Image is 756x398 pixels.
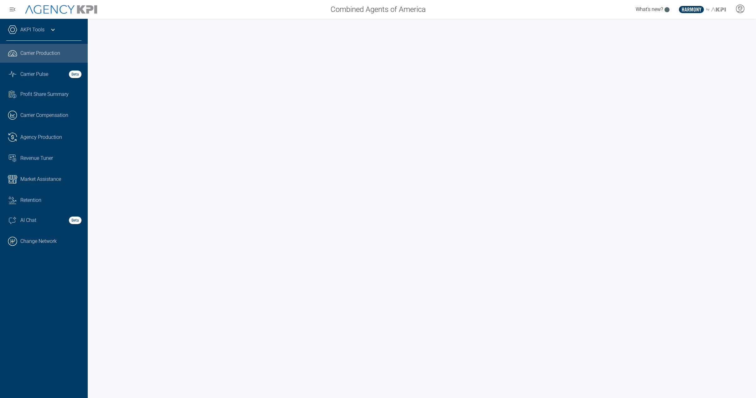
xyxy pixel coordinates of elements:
[636,6,663,12] span: What's new?
[20,112,68,119] span: Carrier Compensation
[20,91,69,98] span: Profit Share Summary
[20,196,81,204] div: Retention
[25,5,97,14] img: AgencyKPI
[20,134,62,141] span: Agency Production
[20,154,53,162] span: Revenue Tuner
[20,71,48,78] span: Carrier Pulse
[69,71,81,78] strong: Beta
[20,26,44,34] a: AKPI Tools
[20,217,36,224] span: AI Chat
[331,4,426,15] span: Combined Agents of America
[20,50,60,57] span: Carrier Production
[20,175,61,183] span: Market Assistance
[69,217,81,224] strong: Beta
